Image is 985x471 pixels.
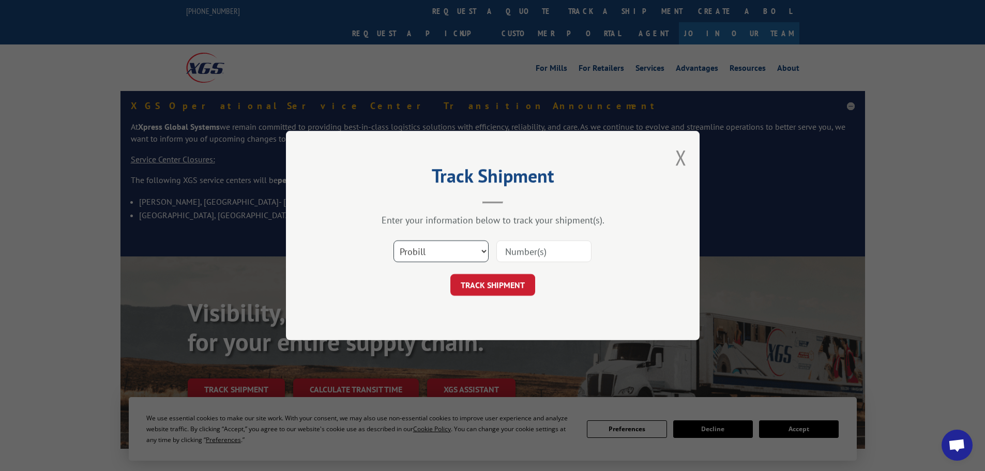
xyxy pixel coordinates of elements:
[450,274,535,296] button: TRACK SHIPMENT
[942,430,973,461] a: Open chat
[496,240,592,262] input: Number(s)
[338,169,648,188] h2: Track Shipment
[338,214,648,226] div: Enter your information below to track your shipment(s).
[675,144,687,171] button: Close modal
